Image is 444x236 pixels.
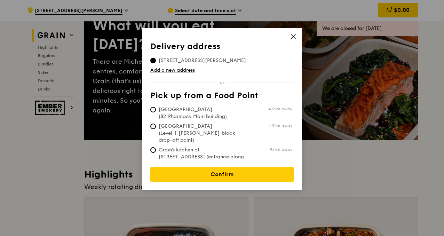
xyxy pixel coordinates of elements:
a: Confirm [150,167,294,182]
input: Grain's kitchen at [STREET_ADDRESS] (entrance along [PERSON_NAME][GEOGRAPHIC_DATA])9.1km away [150,147,156,153]
th: Delivery address [150,42,294,54]
span: [GEOGRAPHIC_DATA] (B2 Pharmacy Main building) [150,106,254,120]
input: [GEOGRAPHIC_DATA] (B2 Pharmacy Main building)4.9km away [150,107,156,112]
a: Add a new address [150,67,294,74]
span: Grain's kitchen at [STREET_ADDRESS] (entrance along [PERSON_NAME][GEOGRAPHIC_DATA]) [150,147,254,174]
span: [GEOGRAPHIC_DATA] (Level 1 [PERSON_NAME] block drop-off point) [150,123,254,144]
span: 4.9km away [268,123,292,128]
span: [STREET_ADDRESS][PERSON_NAME] [150,57,254,64]
th: Pick up from a Food Point [150,91,294,103]
span: 4.9km away [268,106,292,112]
input: [GEOGRAPHIC_DATA] (Level 1 [PERSON_NAME] block drop-off point)4.9km away [150,124,156,129]
span: 9.1km away [270,147,292,152]
input: [STREET_ADDRESS][PERSON_NAME] [150,58,156,63]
